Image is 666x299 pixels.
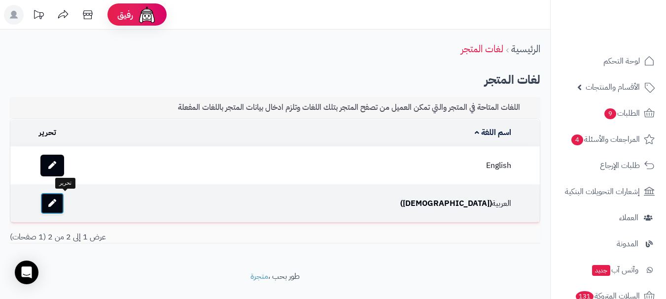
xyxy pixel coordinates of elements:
[571,134,583,145] span: 4
[570,133,640,146] span: المراجعات والأسئلة
[557,206,660,230] a: العملاء
[143,147,515,184] td: English
[557,232,660,256] a: المدونة
[55,178,75,189] div: تحرير
[250,270,268,282] a: متجرة
[143,185,515,222] td: العربية
[591,263,638,277] span: وآتس آب
[557,258,660,282] a: وآتس آبجديد
[461,41,503,56] a: لغات المتجر
[604,108,616,119] span: 9
[603,54,640,68] span: لوحة التحكم
[592,265,610,276] span: جديد
[26,5,51,27] a: تحديثات المنصة
[2,232,275,243] div: عرض 1 إلى 2 من 2 (1 صفحات)
[586,80,640,94] span: الأقسام والمنتجات
[603,106,640,120] span: الطلبات
[557,49,660,73] a: لوحة التحكم
[137,5,157,25] img: ai-face.png
[565,185,640,199] span: إشعارات التحويلات البنكية
[557,128,660,151] a: المراجعات والأسئلة4
[619,211,638,225] span: العملاء
[15,261,38,284] div: Open Intercom Messenger
[178,103,533,112] h3: اللغات المتاحة في المتجر والتي تمكن العميل من تصفح المتجر بتلك اللغات وتلزم ادخال بيانات المتجر ب...
[600,159,640,172] span: طلبات الإرجاع
[557,154,660,177] a: طلبات الإرجاع
[557,101,660,125] a: الطلبات9
[617,237,638,251] span: المدونة
[557,180,660,203] a: إشعارات التحويلات البنكية
[35,119,143,146] td: تحرير
[10,70,540,90] h2: لغات المتجر
[400,198,492,209] b: ([DEMOGRAPHIC_DATA])
[475,127,511,138] a: اسم اللغة
[511,41,540,56] a: الرئيسية
[117,9,133,21] span: رفيق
